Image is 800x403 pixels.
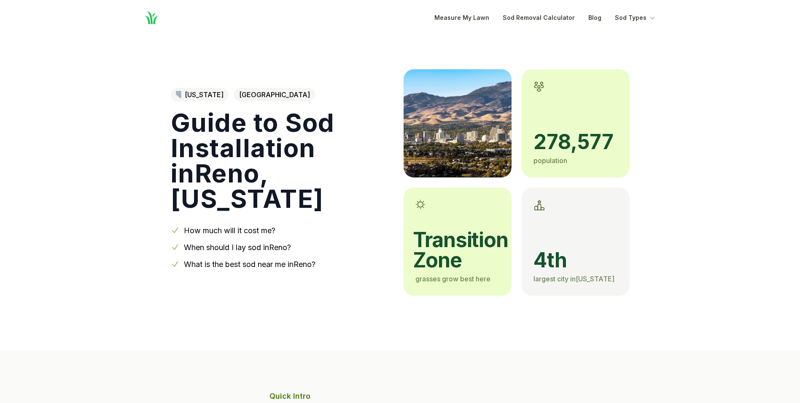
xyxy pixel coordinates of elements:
[533,156,567,165] span: population
[404,69,512,177] img: A picture of Reno
[184,260,315,269] a: What is the best sod near me inReno?
[415,275,490,283] span: grasses grow best here
[413,230,500,270] span: transition zone
[269,390,531,402] p: Quick Intro
[533,250,618,270] span: 4th
[533,275,614,283] span: largest city in [US_STATE]
[171,110,390,211] h1: Guide to Sod Installation in Reno , [US_STATE]
[234,88,315,101] span: [GEOGRAPHIC_DATA]
[184,226,275,235] a: How much will it cost me?
[588,13,601,23] a: Blog
[171,88,229,101] a: [US_STATE]
[176,91,181,99] img: Nevada state outline
[615,13,657,23] button: Sod Types
[533,132,618,152] span: 278,577
[184,243,291,252] a: When should I lay sod inReno?
[503,13,575,23] a: Sod Removal Calculator
[434,13,489,23] a: Measure My Lawn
